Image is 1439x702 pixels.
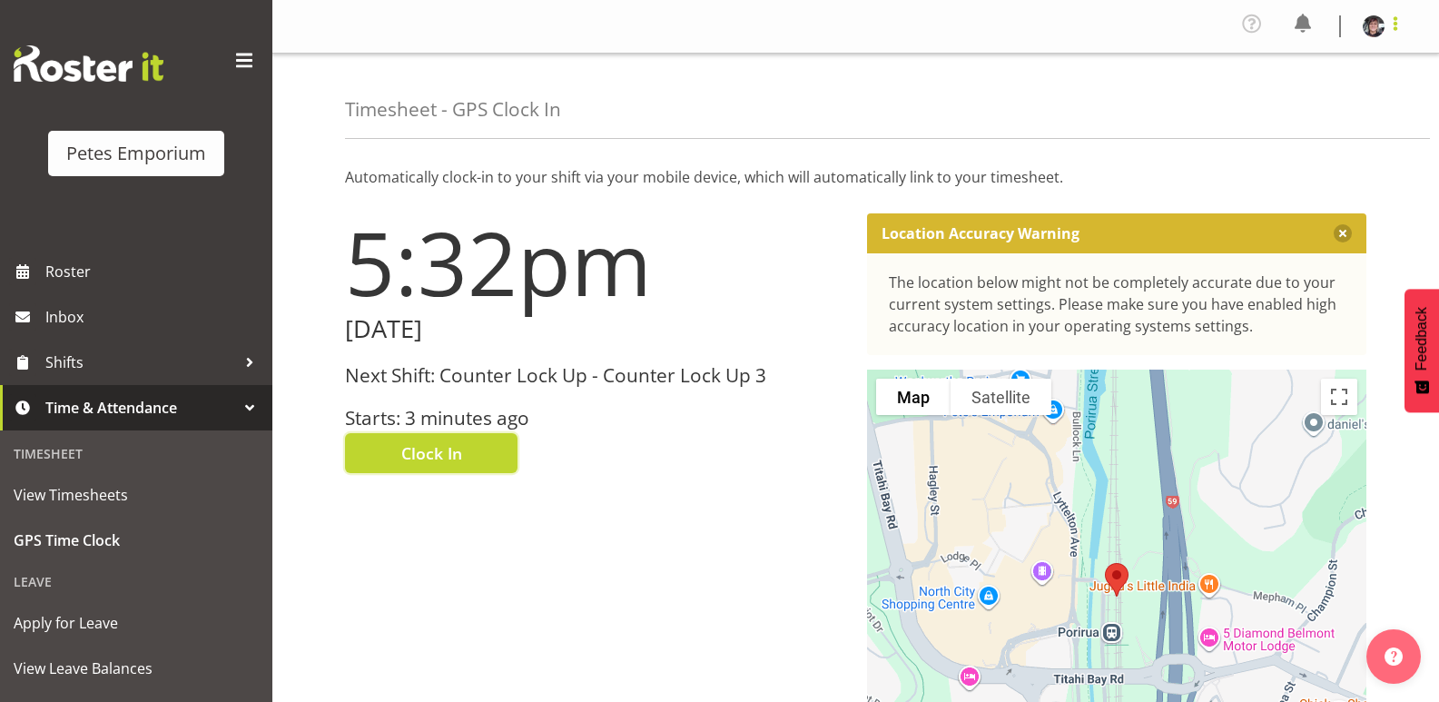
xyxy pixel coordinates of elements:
div: Petes Emporium [66,140,206,167]
button: Toggle fullscreen view [1321,379,1357,415]
div: The location below might not be completely accurate due to your current system settings. Please m... [889,272,1345,337]
a: View Timesheets [5,472,268,518]
span: Apply for Leave [14,609,259,637]
span: Roster [45,258,263,285]
button: Close message [1334,224,1352,242]
a: View Leave Balances [5,646,268,691]
a: Apply for Leave [5,600,268,646]
img: Rosterit website logo [14,45,163,82]
img: help-xxl-2.png [1385,648,1403,666]
a: GPS Time Clock [5,518,268,563]
div: Timesheet [5,435,268,472]
span: Clock In [401,441,462,465]
h4: Timesheet - GPS Clock In [345,99,561,120]
span: Time & Attendance [45,394,236,421]
h1: 5:32pm [345,213,845,311]
h3: Next Shift: Counter Lock Up - Counter Lock Up 3 [345,365,845,386]
div: Leave [5,563,268,600]
button: Feedback - Show survey [1405,289,1439,412]
h3: Starts: 3 minutes ago [345,408,845,429]
button: Clock In [345,433,517,473]
img: michelle-whaleb4506e5af45ffd00a26cc2b6420a9100.png [1363,15,1385,37]
span: Inbox [45,303,263,331]
p: Location Accuracy Warning [882,224,1079,242]
span: Feedback [1414,307,1430,371]
span: GPS Time Clock [14,527,259,554]
span: View Leave Balances [14,655,259,682]
p: Automatically clock-in to your shift via your mobile device, which will automatically link to you... [345,166,1366,188]
h2: [DATE] [345,315,845,343]
button: Show street map [876,379,951,415]
span: Shifts [45,349,236,376]
button: Show satellite imagery [951,379,1051,415]
span: View Timesheets [14,481,259,509]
